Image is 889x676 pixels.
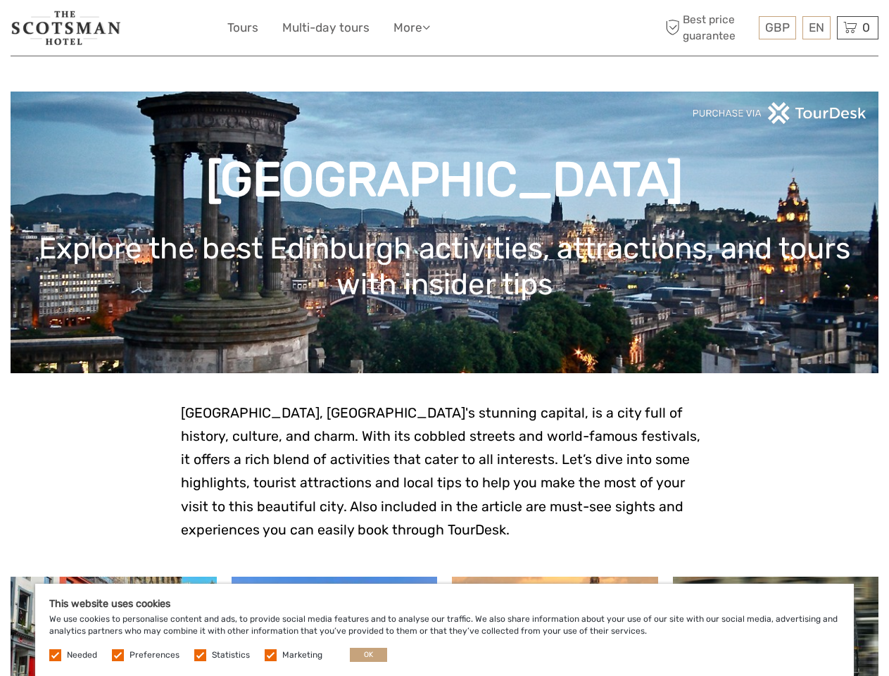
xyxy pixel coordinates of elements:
label: Statistics [212,649,250,661]
a: Multi-day tours [282,18,370,38]
button: OK [350,648,387,662]
a: Tours [227,18,258,38]
div: EN [802,16,831,39]
span: [GEOGRAPHIC_DATA], [GEOGRAPHIC_DATA]'s stunning capital, is a city full of history, culture, and ... [181,405,700,468]
span: 0 [860,20,872,35]
label: Preferences [130,649,179,661]
div: We use cookies to personalise content and ads, to provide social media features and to analyse ou... [35,584,854,676]
label: Marketing [282,649,322,661]
h1: [GEOGRAPHIC_DATA] [32,151,857,208]
img: 681-f48ba2bd-dfbf-4b64-890c-b5e5c75d9d66_logo_small.jpg [11,11,122,45]
a: More [393,18,430,38]
h1: Explore the best Edinburgh activities, attractions, and tours with insider tips [32,231,857,302]
span: GBP [765,20,790,35]
span: Best price guarantee [662,12,755,43]
img: PurchaseViaTourDeskwhite.png [692,102,868,124]
span: activities that cater to all interests. Let’s dive into some highlights, tourist attractions and ... [181,451,690,537]
label: Needed [67,649,97,661]
h5: This website uses cookies [49,598,840,610]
